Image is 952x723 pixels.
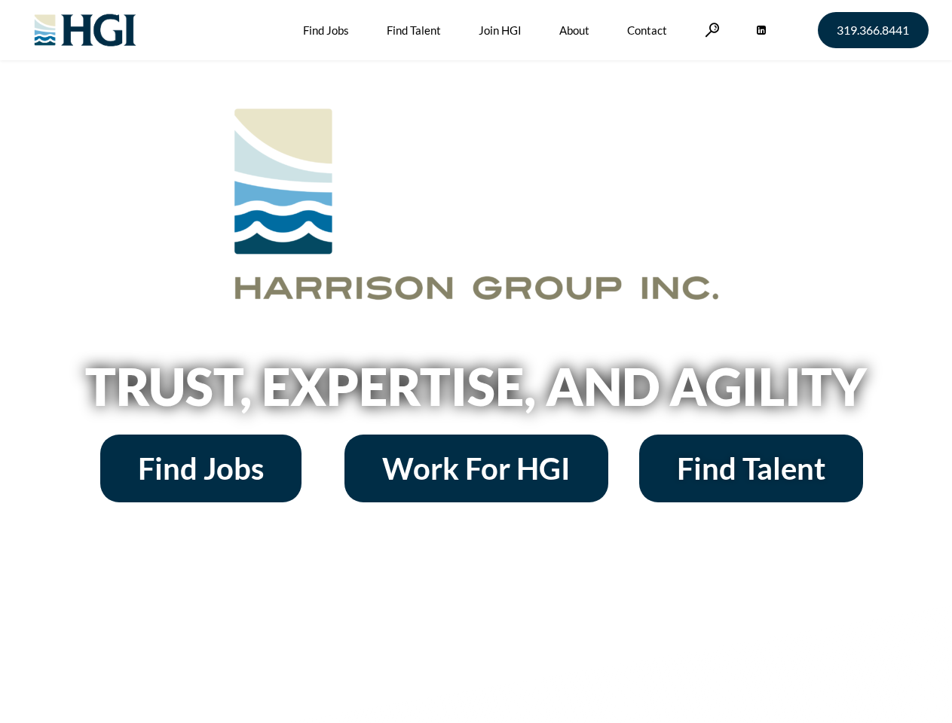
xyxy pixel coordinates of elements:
span: Find Jobs [138,453,264,484]
span: 319.366.8441 [837,24,909,36]
a: Find Talent [639,435,863,502]
a: 319.366.8441 [818,12,929,48]
a: Search [705,23,720,37]
span: Work For HGI [382,453,571,484]
span: Find Talent [677,453,825,484]
a: Work For HGI [344,435,608,502]
h2: Trust, Expertise, and Agility [47,361,906,412]
a: Find Jobs [100,435,302,502]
